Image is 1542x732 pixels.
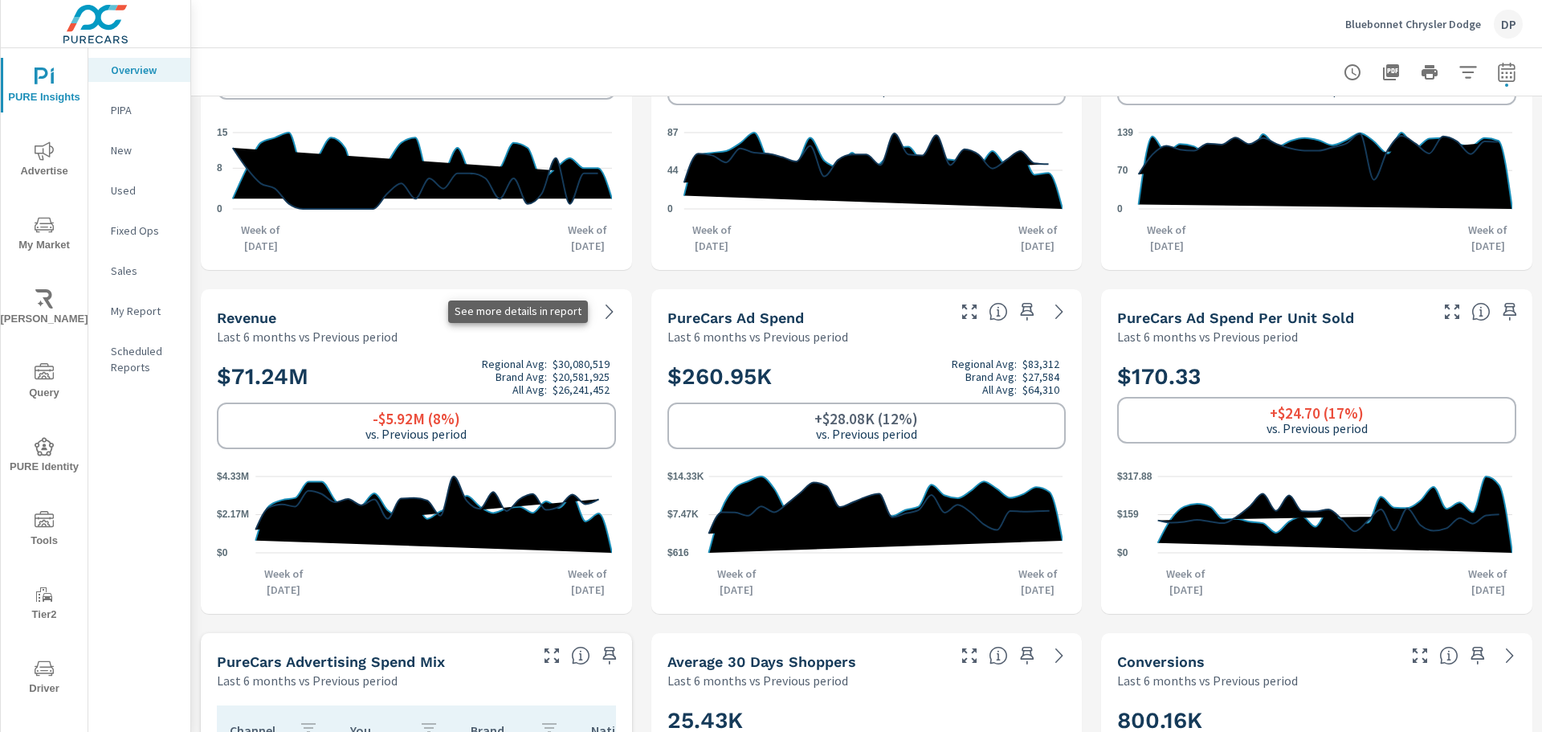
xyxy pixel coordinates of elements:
[1117,165,1128,176] text: 70
[553,383,610,396] p: $26,241,452
[111,343,177,375] p: Scheduled Reports
[365,427,467,441] p: vs. Previous period
[88,138,190,162] div: New
[217,127,228,138] text: 15
[667,327,848,346] p: Last 6 months vs Previous period
[1471,302,1491,321] span: Average cost of advertising per each vehicle sold at the dealer over the selected date range. The...
[217,162,222,174] text: 8
[507,299,532,325] button: Make Fullscreen
[88,178,190,202] div: Used
[1375,56,1407,88] button: "Export Report to PDF"
[1267,421,1368,436] p: vs. Previous period
[1046,299,1072,325] a: See more details in report
[6,659,83,698] span: Driver
[217,203,222,215] text: 0
[1022,358,1059,370] p: $83,312
[217,358,616,396] h2: $71.24M
[1460,566,1516,598] p: Week of [DATE]
[1460,222,1516,254] p: Week of [DATE]
[982,383,1017,396] p: All Avg:
[1494,10,1523,39] div: DP
[111,182,177,198] p: Used
[683,222,740,254] p: Week of [DATE]
[88,58,190,82] div: Overview
[814,411,918,427] h6: +$28.08K (12%)
[233,222,289,254] p: Week of [DATE]
[667,203,673,215] text: 0
[6,363,83,403] span: Query
[6,289,83,329] span: [PERSON_NAME]
[667,127,679,138] text: 87
[217,671,398,690] p: Last 6 months vs Previous period
[482,358,547,370] p: Regional Avg:
[1117,362,1516,391] h2: $170.33
[560,566,616,598] p: Week of [DATE]
[539,302,558,321] span: Total sales revenue over the selected date range. [Source: This data is sourced from the dealer’s...
[6,511,83,550] span: Tools
[553,358,610,370] p: $30,080,519
[1465,643,1491,669] span: Save this to your personalized report
[989,646,1008,665] span: A rolling 30 day total of daily Shoppers on the dealership website, averaged over the selected da...
[217,509,249,521] text: $2.17M
[816,83,917,97] p: vs. Previous period
[597,643,622,669] span: Save this to your personalized report
[965,370,1017,383] p: Brand Avg:
[1270,405,1364,421] h6: +$24.70 (17%)
[111,223,177,239] p: Fixed Ops
[1267,83,1368,97] p: vs. Previous period
[667,671,848,690] p: Last 6 months vs Previous period
[1117,203,1123,215] text: 0
[667,358,1067,396] h2: $260.95K
[1046,643,1072,669] a: See more details in report
[373,411,460,427] h6: -$5.92M (8%)
[6,141,83,181] span: Advertise
[255,566,312,598] p: Week of [DATE]
[667,471,704,482] text: $14.33K
[1439,299,1465,325] button: Make Fullscreen
[957,643,982,669] button: Make Fullscreen
[111,263,177,279] p: Sales
[667,653,856,670] h5: Average 30 Days Shoppers
[1117,509,1139,521] text: $159
[1491,56,1523,88] button: Select Date Range
[1497,299,1523,325] span: Save this to your personalized report
[88,98,190,122] div: PIPA
[111,102,177,118] p: PIPA
[1117,547,1128,558] text: $0
[1117,671,1298,690] p: Last 6 months vs Previous period
[1407,643,1433,669] button: Make Fullscreen
[539,643,565,669] button: Make Fullscreen
[952,358,1017,370] p: Regional Avg:
[6,585,83,624] span: Tier2
[1117,309,1354,326] h5: PureCars Ad Spend Per Unit Sold
[88,259,190,283] div: Sales
[667,547,689,558] text: $616
[667,509,699,521] text: $7.47K
[1022,383,1059,396] p: $64,310
[1010,222,1066,254] p: Week of [DATE]
[1117,327,1298,346] p: Last 6 months vs Previous period
[1452,56,1484,88] button: Apply Filters
[1117,471,1152,482] text: $317.88
[111,62,177,78] p: Overview
[217,547,228,558] text: $0
[1139,222,1195,254] p: Week of [DATE]
[6,67,83,107] span: PURE Insights
[667,309,804,326] h5: PureCars Ad Spend
[1117,653,1205,670] h5: Conversions
[217,653,445,670] h5: PureCars Advertising Spend Mix
[708,566,765,598] p: Week of [DATE]
[88,219,190,243] div: Fixed Ops
[1497,643,1523,669] a: See more details in report
[1345,17,1481,31] p: Bluebonnet Chrysler Dodge
[1439,646,1458,665] span: The number of dealer-specified goals completed by a visitor. [Source: This data is provided by th...
[88,339,190,379] div: Scheduled Reports
[217,309,276,326] h5: Revenue
[1158,566,1214,598] p: Week of [DATE]
[6,437,83,476] span: PURE Identity
[816,427,917,441] p: vs. Previous period
[1117,127,1133,138] text: 139
[88,299,190,323] div: My Report
[1014,643,1040,669] span: Save this to your personalized report
[1413,56,1446,88] button: Print Report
